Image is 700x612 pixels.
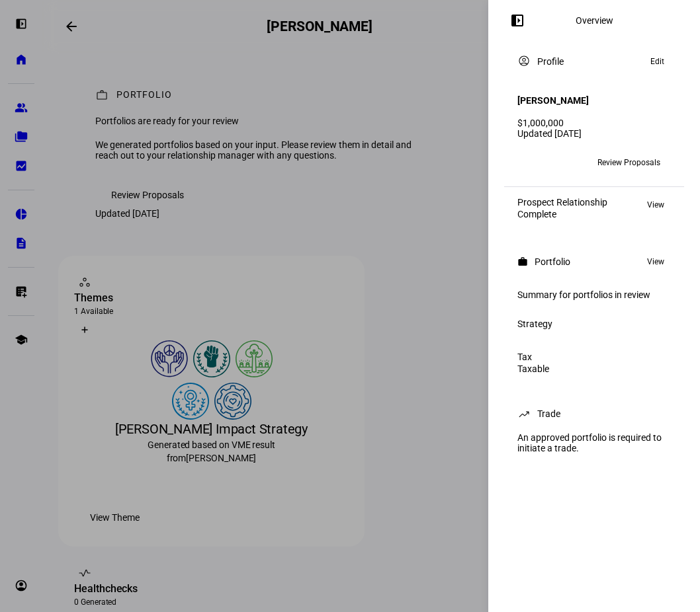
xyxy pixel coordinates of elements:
[517,197,607,208] div: Prospect Relationship
[517,407,531,420] mat-icon: trending_up
[517,54,531,67] mat-icon: account_circle
[576,15,613,26] div: Overview
[517,319,671,329] div: Strategy
[597,152,660,173] span: Review Proposals
[535,256,570,267] div: Portfolio
[517,406,671,422] eth-panel-overview-card-header: Trade
[517,118,671,128] div: $1,000,000
[517,256,528,267] mat-icon: work
[517,363,671,374] div: Taxable
[537,408,560,419] div: Trade
[537,56,564,67] div: Profile
[517,128,671,139] div: Updated [DATE]
[509,427,679,459] div: An approved portfolio is required to initiate a trade.
[650,54,664,69] span: Edit
[640,197,671,213] button: View
[517,209,607,219] div: Complete
[543,158,552,167] span: +2
[517,352,671,362] div: Tax
[517,254,671,270] eth-panel-overview-card-header: Portfolio
[647,197,664,213] span: View
[587,152,671,173] button: Review Proposals
[517,289,671,300] div: Summary for portfolios in review
[509,13,525,28] mat-icon: left_panel_open
[523,158,533,167] span: JK
[647,254,664,270] span: View
[517,95,589,106] h4: [PERSON_NAME]
[644,54,671,69] button: Edit
[640,254,671,270] button: View
[517,54,671,69] eth-panel-overview-card-header: Profile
